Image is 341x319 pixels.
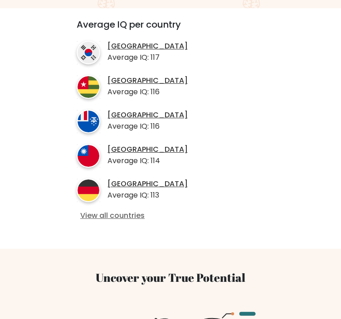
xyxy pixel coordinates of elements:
p: Average IQ: 113 [107,190,188,201]
h3: Average IQ per country [77,19,264,37]
p: Average IQ: 117 [107,52,188,63]
a: [GEOGRAPHIC_DATA] [107,111,188,120]
img: country [77,179,100,202]
a: [GEOGRAPHIC_DATA] [107,145,188,155]
p: Average IQ: 116 [107,87,188,97]
img: country [77,144,100,168]
img: country [77,75,100,99]
a: [GEOGRAPHIC_DATA] [107,76,188,86]
a: [GEOGRAPHIC_DATA] [107,42,188,51]
a: View all countries [80,211,261,221]
p: Average IQ: 114 [107,155,188,166]
a: [GEOGRAPHIC_DATA] [107,179,188,189]
img: country [77,41,100,64]
p: Average IQ: 116 [107,121,188,132]
h3: Uncover your True Potential [54,271,287,284]
img: country [77,110,100,133]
